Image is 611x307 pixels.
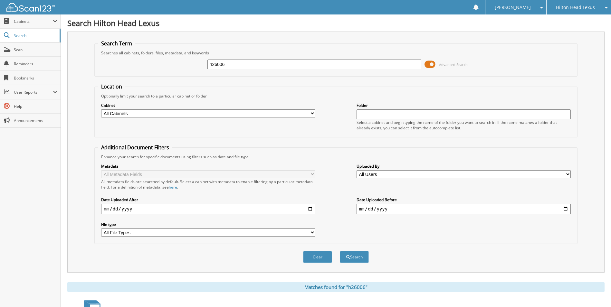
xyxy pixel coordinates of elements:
div: All metadata fields are searched by default. Select a cabinet with metadata to enable filtering b... [101,179,315,190]
label: Uploaded By [357,163,571,169]
span: Search [14,33,56,38]
a: here [169,184,177,190]
span: Scan [14,47,57,52]
input: start [101,204,315,214]
span: Bookmarks [14,75,57,81]
legend: Location [98,83,125,90]
div: Optionally limit your search to a particular cabinet or folder [98,93,574,99]
div: Select a cabinet and begin typing the name of the folder you want to search in. If the name match... [357,120,571,131]
span: Cabinets [14,19,53,24]
legend: Search Term [98,40,135,47]
label: Date Uploaded After [101,197,315,202]
div: Enhance your search for specific documents using filters such as date and file type. [98,154,574,160]
h1: Search Hilton Head Lexus [67,18,605,28]
label: Date Uploaded Before [357,197,571,202]
button: Clear [303,251,332,263]
legend: Additional Document Filters [98,144,172,151]
button: Search [340,251,369,263]
span: Advanced Search [439,62,468,67]
input: end [357,204,571,214]
div: Matches found for "h26006" [67,282,605,292]
span: Reminders [14,61,57,67]
span: [PERSON_NAME] [495,5,531,9]
label: Metadata [101,163,315,169]
label: Folder [357,103,571,108]
img: scan123-logo-white.svg [6,3,55,12]
span: User Reports [14,89,53,95]
label: Cabinet [101,103,315,108]
label: File type [101,222,315,227]
span: Hilton Head Lexus [556,5,595,9]
span: Help [14,104,57,109]
div: Searches all cabinets, folders, files, metadata, and keywords [98,50,574,56]
span: Announcements [14,118,57,123]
